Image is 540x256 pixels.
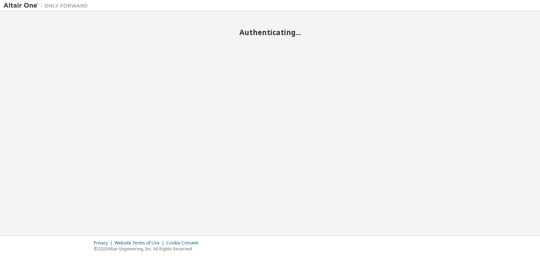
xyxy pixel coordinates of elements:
[4,2,91,9] img: Altair One
[166,240,202,246] div: Cookie Consent
[4,28,536,37] h2: Authenticating...
[94,246,202,252] p: © 2025 Altair Engineering, Inc. All Rights Reserved.
[94,240,115,246] div: Privacy
[115,240,166,246] div: Website Terms of Use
